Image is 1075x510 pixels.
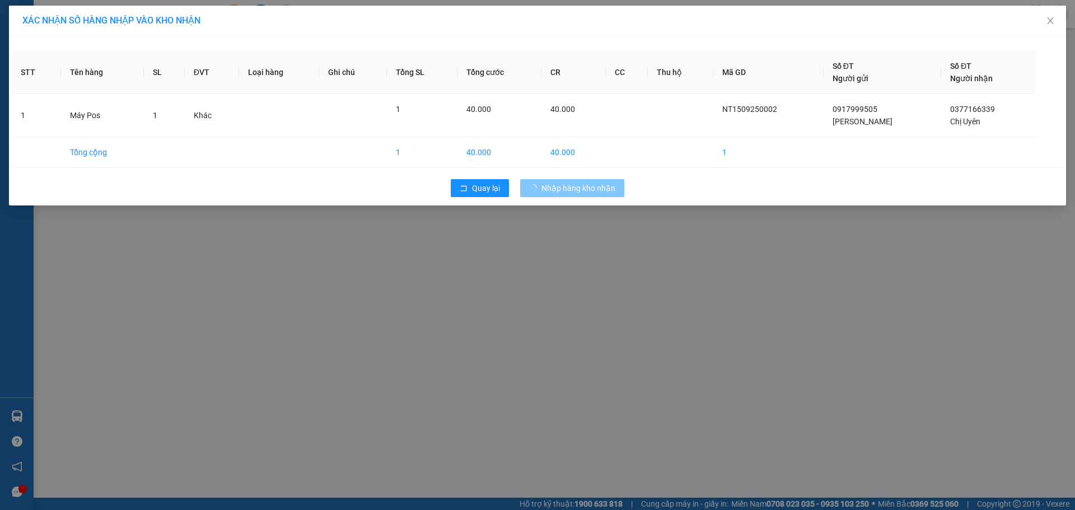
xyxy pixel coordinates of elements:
span: Người gửi [833,74,868,83]
td: 40.000 [541,137,606,168]
span: 0917999505 [833,105,877,114]
span: 0377166339 [950,105,995,114]
button: Nhập hàng kho nhận [520,179,624,197]
th: Tổng SL [387,51,457,94]
span: Quay lại [472,182,500,194]
td: 40.000 [457,137,541,168]
th: CC [606,51,648,94]
th: SL [144,51,185,94]
span: Người nhận [950,74,993,83]
span: Chị Uyên [950,117,980,126]
span: close [1046,16,1055,25]
span: 40.000 [466,105,491,114]
span: Số ĐT [833,62,854,71]
span: Nhập hàng kho nhận [541,182,615,194]
th: Mã GD [713,51,824,94]
span: Số ĐT [950,62,971,71]
span: loading [529,184,541,192]
li: VP [GEOGRAPHIC_DATA] [77,48,149,85]
th: CR [541,51,606,94]
span: 1 [153,111,157,120]
td: 1 [12,94,61,137]
td: 1 [387,137,457,168]
span: 40.000 [550,105,575,114]
span: [PERSON_NAME] [833,117,892,126]
th: ĐVT [185,51,239,94]
td: Máy Pos [61,94,144,137]
img: logo.jpg [6,6,45,45]
button: rollbackQuay lại [451,179,509,197]
th: Tên hàng [61,51,144,94]
span: rollback [460,184,468,193]
span: NT1509250002 [722,105,777,114]
li: Bình Minh Tải [6,6,162,27]
th: STT [12,51,61,94]
span: XÁC NHẬN SỐ HÀNG NHẬP VÀO KHO NHẬN [22,15,200,26]
td: Tổng cộng [61,137,144,168]
th: Tổng cước [457,51,541,94]
td: 1 [713,137,824,168]
td: Khác [185,94,239,137]
th: Thu hộ [648,51,713,94]
button: Close [1035,6,1066,37]
th: Ghi chú [319,51,387,94]
th: Loại hàng [239,51,320,94]
span: 1 [396,105,400,114]
li: VP [GEOGRAPHIC_DATA] [6,48,77,85]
